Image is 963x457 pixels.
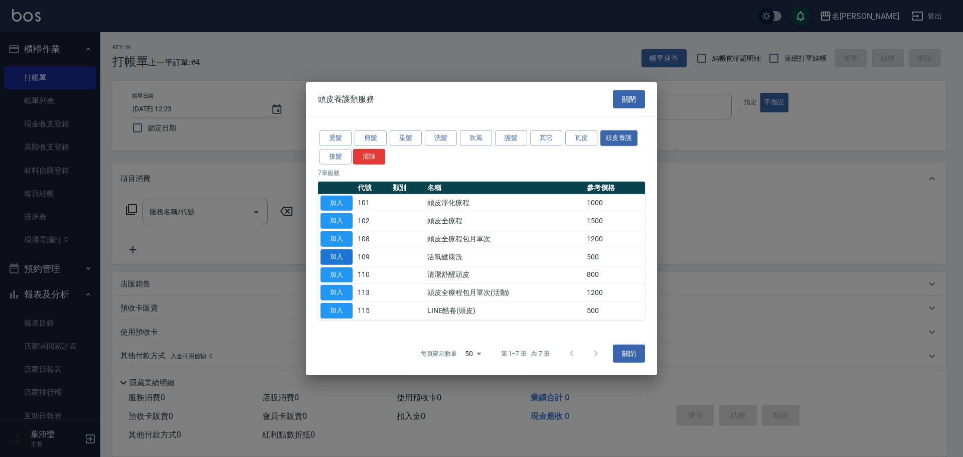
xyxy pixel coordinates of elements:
td: 108 [355,230,390,248]
td: 109 [355,248,390,266]
button: 吹風 [460,130,492,146]
td: 101 [355,194,390,212]
button: 加入 [320,213,353,229]
p: 每頁顯示數量 [421,349,457,358]
td: 110 [355,266,390,284]
button: 加入 [320,195,353,211]
td: 頭皮全療程包月單次(活動) [425,284,584,302]
td: 1200 [584,284,645,302]
div: 50 [461,340,485,367]
p: 第 1–7 筆 共 7 筆 [501,349,550,358]
th: 類別 [390,181,425,194]
button: 染髮 [390,130,422,146]
button: 接髮 [319,149,352,165]
button: 剪髮 [355,130,387,146]
td: 500 [584,248,645,266]
td: 頭皮全療程 [425,212,584,230]
button: 洗髮 [425,130,457,146]
td: 頭皮全療程包月單次 [425,230,584,248]
th: 參考價格 [584,181,645,194]
button: 關閉 [613,344,645,363]
td: 1500 [584,212,645,230]
button: 燙髮 [319,130,352,146]
span: 頭皮養護類服務 [318,94,374,104]
button: 頭皮養護 [600,130,637,146]
button: 清除 [353,149,385,165]
td: 1200 [584,230,645,248]
td: 頭皮淨化療程 [425,194,584,212]
td: 清潔舒醒頭皮 [425,266,584,284]
td: 活氧健康洗 [425,248,584,266]
td: 1000 [584,194,645,212]
button: 其它 [530,130,562,146]
button: 加入 [320,231,353,247]
td: 500 [584,301,645,320]
td: 102 [355,212,390,230]
th: 代號 [355,181,390,194]
td: 113 [355,284,390,302]
button: 護髮 [495,130,527,146]
button: 關閉 [613,90,645,108]
td: 800 [584,266,645,284]
th: 名稱 [425,181,584,194]
button: 加入 [320,303,353,319]
button: 加入 [320,249,353,265]
td: LINE酷卷(頭皮) [425,301,584,320]
button: 加入 [320,285,353,300]
button: 加入 [320,267,353,282]
button: 瓦皮 [565,130,597,146]
td: 115 [355,301,390,320]
p: 7 筆服務 [318,168,645,177]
